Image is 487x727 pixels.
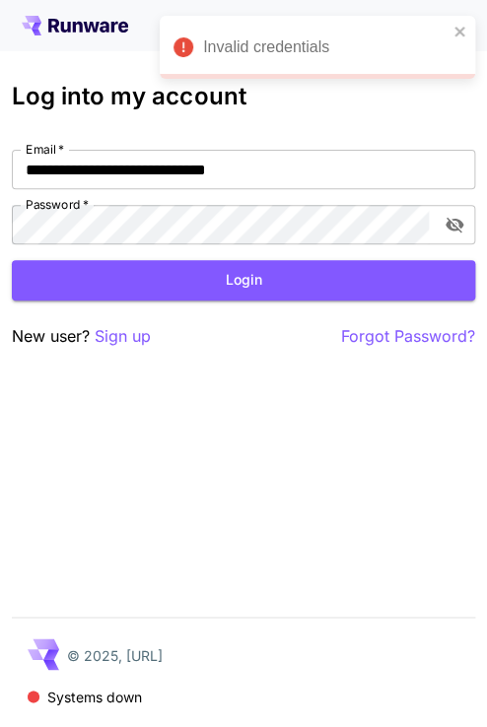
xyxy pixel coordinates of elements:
[12,83,474,110] h3: Log into my account
[203,35,448,59] div: Invalid credentials
[47,686,142,706] p: Systems down
[26,196,89,213] label: Password
[437,207,472,242] button: toggle password visibility
[67,644,163,665] p: © 2025, [URL]
[12,324,151,349] p: New user?
[341,324,475,349] button: Forgot Password?
[12,260,474,300] button: Login
[95,324,151,349] button: Sign up
[26,141,64,158] label: Email
[453,24,467,39] button: close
